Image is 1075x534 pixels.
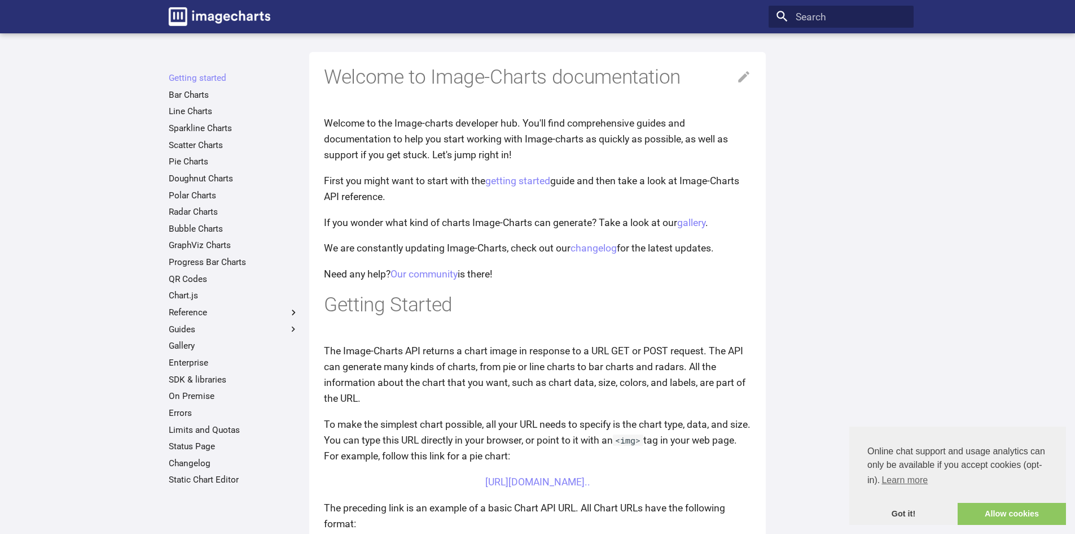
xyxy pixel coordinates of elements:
[169,324,299,335] label: Guides
[324,115,751,163] p: Welcome to the Image-charts developer hub. You'll find comprehensive guides and documentation to ...
[324,500,751,532] p: The preceding link is an example of a basic Chart API URL. All Chart URLs have the following format:
[677,217,705,228] a: gallery
[169,424,299,436] a: Limits and Quotas
[169,340,299,351] a: Gallery
[169,106,299,117] a: Line Charts
[169,307,299,318] label: Reference
[164,2,275,31] a: Image-Charts documentation
[169,140,299,151] a: Scatter Charts
[169,156,299,167] a: Pie Charts
[324,343,751,407] p: The Image-Charts API returns a chart image in response to a URL GET or POST request. The API can ...
[324,64,751,90] h1: Welcome to Image-Charts documentation
[169,72,299,84] a: Getting started
[880,472,929,489] a: learn more about cookies
[169,257,299,268] a: Progress Bar Charts
[571,242,617,254] a: changelog
[169,7,270,26] img: logo
[169,441,299,452] a: Status Page
[613,435,643,446] code: <img>
[958,503,1066,526] a: allow cookies
[169,290,299,301] a: Chart.js
[324,292,751,318] h1: Getting Started
[849,427,1066,525] div: cookieconsent
[324,266,751,282] p: Need any help? is there!
[867,445,1048,489] span: Online chat support and usage analytics can only be available if you accept cookies (opt-in).
[390,268,458,280] a: Our community
[169,474,299,485] a: Static Chart Editor
[169,458,299,469] a: Changelog
[849,503,958,526] a: dismiss cookie message
[169,357,299,368] a: Enterprise
[169,240,299,251] a: GraphViz Charts
[169,190,299,201] a: Polar Charts
[324,240,751,256] p: We are constantly updating Image-Charts, check out our for the latest updates.
[324,215,751,231] p: If you wonder what kind of charts Image-Charts can generate? Take a look at our .
[169,206,299,218] a: Radar Charts
[169,374,299,385] a: SDK & libraries
[485,175,550,186] a: getting started
[169,223,299,235] a: Bubble Charts
[169,273,299,285] a: QR Codes
[324,416,751,464] p: To make the simplest chart possible, all your URL needs to specify is the chart type, data, and s...
[485,476,590,488] a: [URL][DOMAIN_NAME]..
[169,407,299,419] a: Errors
[169,89,299,101] a: Bar Charts
[169,173,299,184] a: Doughnut Charts
[169,123,299,134] a: Sparkline Charts
[169,390,299,402] a: On Premise
[324,173,751,205] p: First you might want to start with the guide and then take a look at Image-Charts API reference.
[769,6,914,28] input: Search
